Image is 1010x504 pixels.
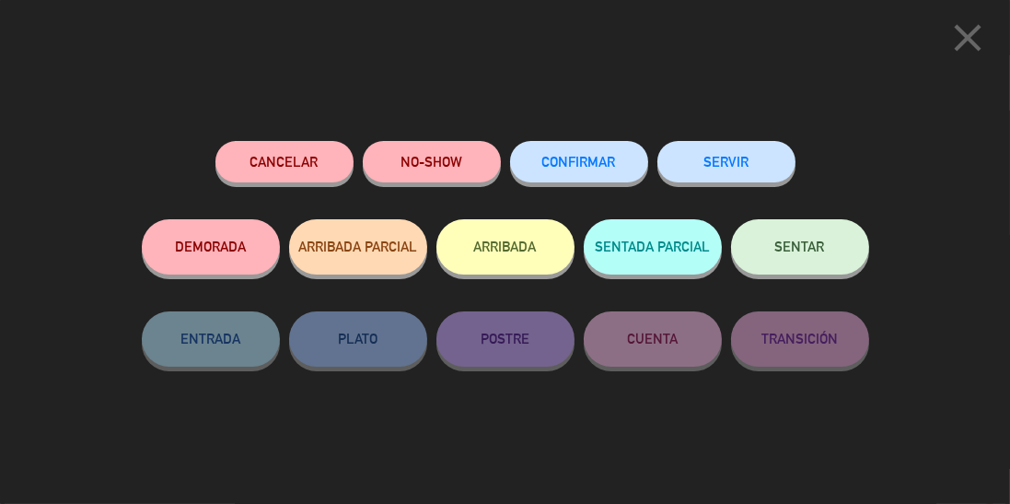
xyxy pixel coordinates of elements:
[215,141,354,182] button: Cancelar
[142,219,280,275] button: DEMORADA
[584,219,722,275] button: SENTADA PARCIAL
[436,219,575,275] button: ARRIBADA
[298,239,417,254] span: ARRIBADA PARCIAL
[945,15,991,61] i: close
[363,141,501,182] button: NO-SHOW
[142,311,280,367] button: ENTRADA
[542,154,616,170] span: CONFIRMAR
[657,141,795,182] button: SERVIR
[731,219,869,275] button: SENTAR
[775,239,825,254] span: SENTAR
[939,14,996,68] button: close
[289,219,427,275] button: ARRIBADA PARCIAL
[436,311,575,367] button: POSTRE
[510,141,648,182] button: CONFIRMAR
[731,311,869,367] button: TRANSICIÓN
[584,311,722,367] button: CUENTA
[289,311,427,367] button: PLATO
